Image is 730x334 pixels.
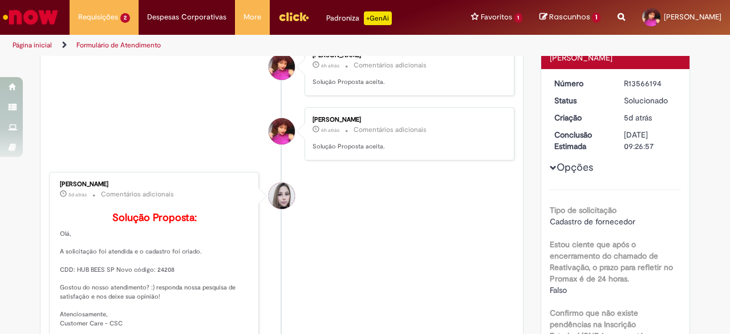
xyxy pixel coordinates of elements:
span: 5d atrás [68,191,87,198]
span: 2 [120,13,130,23]
div: [PERSON_NAME] [60,181,250,188]
time: 29/09/2025 10:17:42 [321,62,339,69]
div: Alexia Borges Silva [269,54,295,80]
div: Padroniza [326,11,392,25]
span: Cadastro de fornecedor [550,216,635,227]
time: 29/09/2025 10:17:35 [321,127,339,134]
span: Favoritos [481,11,512,23]
div: Daniele Aparecida Queiroz [269,183,295,209]
div: [PERSON_NAME] [550,52,682,63]
span: 1 [514,13,523,23]
span: [PERSON_NAME] [664,12,721,22]
img: click_logo_yellow_360x200.png [278,8,309,25]
img: ServiceNow [1,6,60,29]
p: Solução Proposta aceita. [313,78,502,87]
div: [PERSON_NAME] [313,116,502,123]
div: 25/09/2025 11:36:51 [624,112,677,123]
a: Formulário de Atendimento [76,41,161,50]
dt: Criação [546,112,616,123]
p: Solução Proposta aceita. [313,142,502,151]
p: +GenAi [364,11,392,25]
b: Solução Proposta: [112,211,197,224]
span: Rascunhos [549,11,590,22]
span: 6h atrás [321,127,339,134]
b: Tipo de solicitação [550,205,617,215]
small: Comentários adicionais [354,125,427,135]
dt: Conclusão Estimada [546,129,616,152]
time: 25/09/2025 14:27:40 [68,191,87,198]
dt: Status [546,95,616,106]
span: 6h atrás [321,62,339,69]
b: Estou ciente que após o encerramento do chamado de Reativação, o prazo para refletir no Promax é ... [550,239,673,284]
time: 25/09/2025 11:36:51 [624,112,652,123]
span: More [244,11,261,23]
dt: Número [546,78,616,89]
a: Página inicial [13,41,52,50]
div: [PERSON_NAME] [313,52,502,59]
span: 5d atrás [624,112,652,123]
ul: Trilhas de página [9,35,478,56]
a: Rascunhos [540,12,601,23]
small: Comentários adicionais [101,190,174,199]
div: Solucionado [624,95,677,106]
div: Alexia Borges Silva [269,118,295,144]
div: [DATE] 09:26:57 [624,129,677,152]
span: Despesas Corporativas [147,11,226,23]
span: Falso [550,285,567,295]
span: 1 [592,13,601,23]
span: Requisições [78,11,118,23]
div: R13566194 [624,78,677,89]
small: Comentários adicionais [354,61,427,70]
